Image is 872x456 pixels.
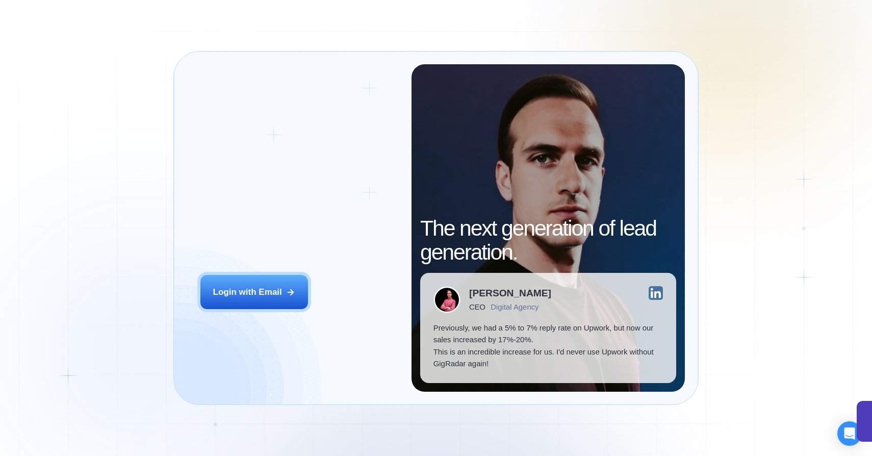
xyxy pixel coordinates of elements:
[469,302,485,311] div: CEO
[433,322,663,370] p: Previously, we had a 5% to 7% reply rate on Upwork, but now our sales increased by 17%-20%. This ...
[213,286,282,298] div: Login with Email
[469,288,551,298] div: [PERSON_NAME]
[420,216,676,264] h2: The next generation of lead generation.
[491,302,538,311] div: Digital Agency
[837,421,862,446] div: Open Intercom Messenger
[200,275,309,309] button: Login with Email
